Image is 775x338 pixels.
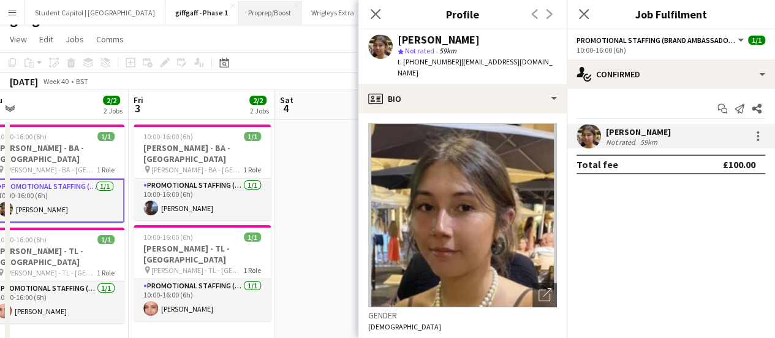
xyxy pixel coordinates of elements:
[97,132,115,141] span: 1/1
[134,179,271,220] app-card-role: Promotional Staffing (Brand Ambassadors)1/110:00-16:00 (6h)[PERSON_NAME]
[398,34,480,45] div: [PERSON_NAME]
[134,243,271,265] h3: [PERSON_NAME] - TL - [GEOGRAPHIC_DATA]
[91,31,129,47] a: Comms
[368,322,441,331] span: [DEMOGRAPHIC_DATA]
[249,96,267,105] span: 2/2
[61,31,89,47] a: Jobs
[358,84,567,113] div: Bio
[134,94,143,106] span: Fri
[723,158,755,171] div: £100.00
[567,6,775,22] h3: Job Fulfilment
[606,137,638,147] div: Not rated
[243,266,261,275] span: 1 Role
[238,1,301,25] button: Proprep/Boost
[606,126,671,137] div: [PERSON_NAME]
[244,232,261,242] span: 1/1
[97,268,115,277] span: 1 Role
[151,165,243,174] span: [PERSON_NAME] - BA - [GEOGRAPHIC_DATA]
[132,101,143,115] span: 3
[151,266,243,275] span: [PERSON_NAME] - TL - [GEOGRAPHIC_DATA]
[398,57,553,77] span: | [EMAIL_ADDRESS][DOMAIN_NAME]
[25,1,165,25] button: Student Capitol | [GEOGRAPHIC_DATA]
[5,165,97,174] span: [PERSON_NAME] - BA - [GEOGRAPHIC_DATA]
[301,1,365,25] button: Wrigleys Extra
[532,283,557,307] div: Open photos pop-in
[66,34,84,45] span: Jobs
[97,165,115,174] span: 1 Role
[243,165,261,174] span: 1 Role
[748,36,765,45] span: 1/1
[97,235,115,244] span: 1/1
[143,132,193,141] span: 10:00-16:00 (6h)
[103,96,120,105] span: 2/2
[577,158,618,171] div: Total fee
[96,34,124,45] span: Comms
[577,45,765,55] div: 10:00-16:00 (6h)
[5,31,32,47] a: View
[577,36,736,45] span: Promotional Staffing (Brand Ambassadors)
[143,232,193,242] span: 10:00-16:00 (6h)
[76,77,88,86] div: BST
[134,279,271,321] app-card-role: Promotional Staffing (Team Leader)1/110:00-16:00 (6h)[PERSON_NAME]
[134,225,271,321] app-job-card: 10:00-16:00 (6h)1/1[PERSON_NAME] - TL - [GEOGRAPHIC_DATA] [PERSON_NAME] - TL - [GEOGRAPHIC_DATA]1...
[567,60,775,89] div: Confirmed
[368,310,557,321] h3: Gender
[368,123,557,307] img: Crew avatar or photo
[10,75,38,88] div: [DATE]
[405,46,434,55] span: Not rated
[280,94,293,106] span: Sat
[165,1,238,25] button: giffgaff - Phase 1
[244,132,261,141] span: 1/1
[104,106,123,115] div: 2 Jobs
[5,268,97,277] span: [PERSON_NAME] - TL - [GEOGRAPHIC_DATA]
[134,125,271,220] app-job-card: 10:00-16:00 (6h)1/1[PERSON_NAME] - BA - [GEOGRAPHIC_DATA] [PERSON_NAME] - BA - [GEOGRAPHIC_DATA]1...
[577,36,746,45] button: Promotional Staffing (Brand Ambassadors)
[134,142,271,164] h3: [PERSON_NAME] - BA - [GEOGRAPHIC_DATA]
[34,31,58,47] a: Edit
[358,6,567,22] h3: Profile
[250,106,269,115] div: 2 Jobs
[638,137,660,147] div: 59km
[10,34,27,45] span: View
[437,46,459,55] span: 59km
[278,101,293,115] span: 4
[398,57,461,66] span: t. [PHONE_NUMBER]
[39,34,53,45] span: Edit
[40,77,71,86] span: Week 40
